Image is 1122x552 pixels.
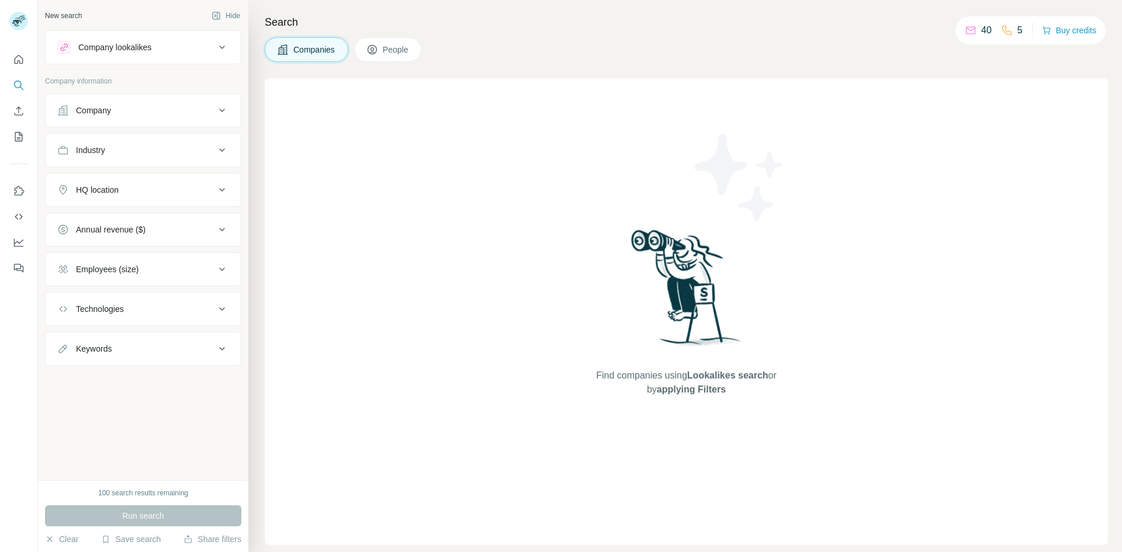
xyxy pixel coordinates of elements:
p: 5 [1017,23,1023,37]
button: Save search [101,533,161,545]
button: Employees (size) [46,255,241,283]
span: Find companies using or by [593,369,780,397]
div: Company lookalikes [78,41,151,53]
button: HQ location [46,176,241,204]
img: Surfe Illustration - Stars [687,125,792,230]
button: Annual revenue ($) [46,216,241,244]
button: Use Surfe API [9,206,28,227]
div: Keywords [76,343,112,355]
div: Industry [76,144,105,156]
button: Clear [45,533,78,545]
button: Technologies [46,295,241,323]
button: Hide [203,7,248,25]
button: Enrich CSV [9,100,28,121]
button: Industry [46,136,241,164]
button: Buy credits [1042,22,1096,39]
button: Share filters [183,533,241,545]
p: 40 [981,23,992,37]
button: Dashboard [9,232,28,253]
div: Technologies [76,303,124,315]
button: Feedback [9,258,28,279]
div: 100 search results remaining [98,488,188,498]
button: Search [9,75,28,96]
img: Surfe Illustration - Woman searching with binoculars [626,227,747,357]
div: Annual revenue ($) [76,224,146,235]
div: Company [76,105,111,116]
div: Employees (size) [76,263,138,275]
span: Companies [293,44,336,55]
div: New search [45,11,82,21]
button: Keywords [46,335,241,363]
button: My lists [9,126,28,147]
button: Use Surfe on LinkedIn [9,180,28,202]
button: Company lookalikes [46,33,241,61]
button: Company [46,96,241,124]
span: applying Filters [657,384,726,394]
span: Lookalikes search [687,370,768,380]
h4: Search [265,14,1108,30]
span: People [383,44,410,55]
p: Company information [45,76,241,86]
div: HQ location [76,184,119,196]
button: Quick start [9,49,28,70]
